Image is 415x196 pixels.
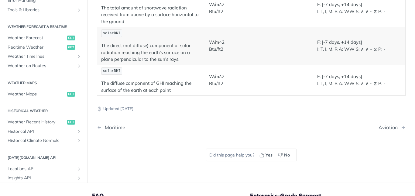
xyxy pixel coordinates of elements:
div: Did this page help you? [206,149,297,161]
h2: Weather Forecast & realtime [5,24,83,29]
button: No [276,150,293,160]
p: W/m^2 Btu/ft2 [209,73,309,87]
button: Show subpages for Historical Climate Normals [77,138,81,143]
span: No [284,152,290,158]
a: Previous Page: Maritime [97,125,229,130]
a: Insights APIShow subpages for Insights API [5,174,83,183]
span: Historical Climate Normals [8,138,75,144]
a: Locations APIShow subpages for Locations API [5,164,83,174]
button: Show subpages for Insights API [77,176,81,181]
p: The total amount of shortwave radiation received from above by a surface horizontal to the ground [101,5,201,25]
nav: Pagination Controls [97,119,406,136]
p: W/m^2 Btu/ft2 [209,1,309,15]
button: Yes [257,150,276,160]
a: Weather on RoutesShow subpages for Weather on Routes [5,61,83,70]
h2: Historical Weather [5,108,83,114]
span: Realtime Weather [8,44,66,50]
span: Yes [266,152,273,158]
span: Historical API [8,129,75,135]
p: The direct (not diffuse) component of solar radiation reaching the earth's surface on a plane per... [101,42,201,63]
p: W/m^2 Btu/ft2 [209,39,309,53]
h2: Weather Maps [5,80,83,86]
span: get [67,36,75,40]
a: Weather Recent Historyget [5,118,83,127]
span: Weather Timelines [8,53,75,60]
p: F: [-7 days, +14 days] I: T, I, M, R A: WW S: ∧ ∨ ~ ⧖ P: - [317,73,402,87]
a: Next Page: Aviation [379,125,406,130]
p: F: [-7 days, +14 days] I: T, I, M, R A: WW S: ∧ ∨ ~ ⧖ P: - [317,39,402,53]
span: Tools & Libraries [8,7,75,13]
a: Weather Forecastget [5,33,83,43]
a: Weather Mapsget [5,90,83,99]
span: get [67,120,75,125]
button: Show subpages for Locations API [77,167,81,171]
span: Locations API [8,166,75,172]
a: Weather TimelinesShow subpages for Weather Timelines [5,52,83,61]
button: Show subpages for Historical API [77,129,81,134]
p: The diffuse component of GHI reaching the surface of the earth at each point [101,80,201,94]
span: Weather Maps [8,91,66,97]
h2: [DATE][DOMAIN_NAME] API [5,155,83,160]
span: solarDHI [103,69,121,73]
button: Show subpages for Weather on Routes [77,64,81,68]
button: Show subpages for Weather Timelines [77,54,81,59]
span: get [67,45,75,50]
div: Maritime [102,125,125,130]
p: F: [-7 days, +14 days] I: T, I, M, R A: WW S: ∧ ∨ ~ ⧖ P: - [317,1,402,15]
div: Aviation [379,125,401,130]
p: Updated [DATE] [97,106,406,112]
a: Historical Climate NormalsShow subpages for Historical Climate Normals [5,136,83,145]
span: Insights API [8,175,75,181]
a: Realtime Weatherget [5,43,83,52]
span: Weather Recent History [8,119,66,125]
span: get [67,92,75,97]
span: Weather Forecast [8,35,66,41]
span: Weather on Routes [8,63,75,69]
a: Historical APIShow subpages for Historical API [5,127,83,136]
span: solarDNI [103,31,121,36]
button: Show subpages for Tools & Libraries [77,8,81,12]
a: Tools & LibrariesShow subpages for Tools & Libraries [5,5,83,15]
